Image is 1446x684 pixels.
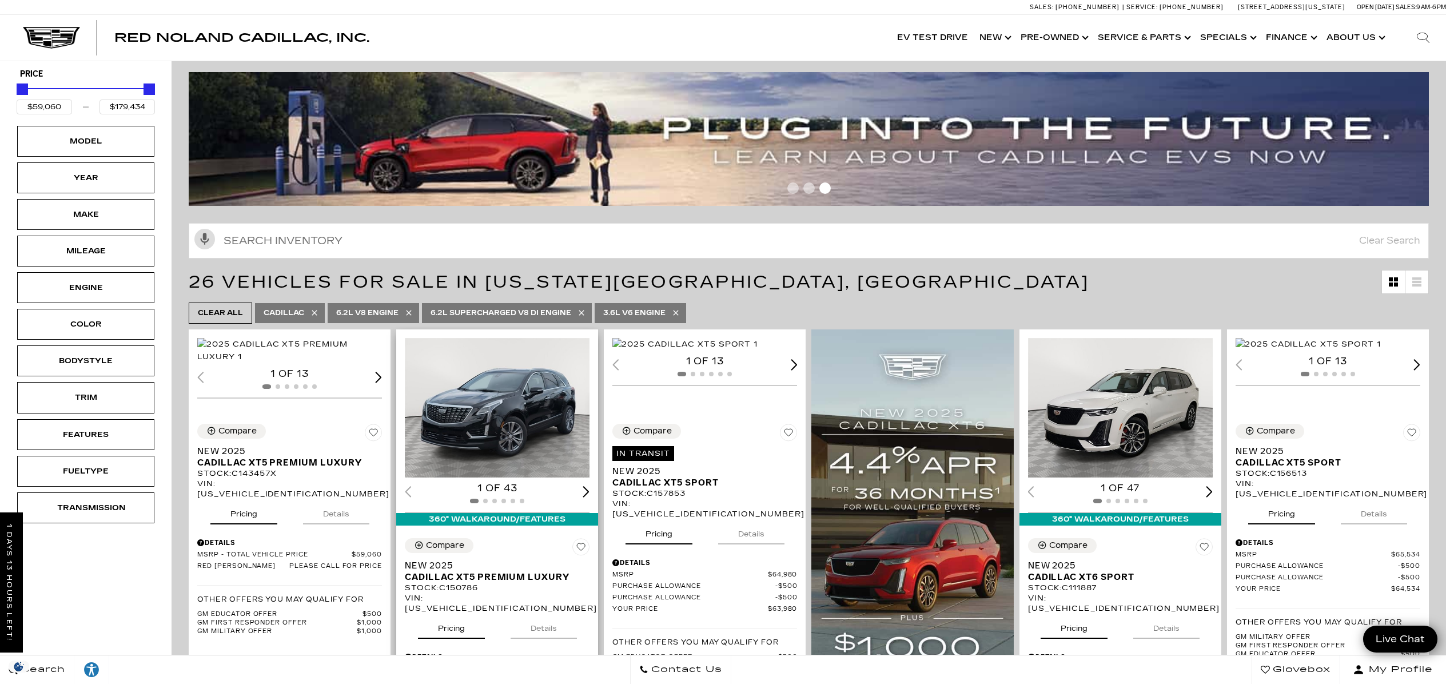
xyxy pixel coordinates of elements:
section: Click to Open Cookie Consent Modal [6,661,32,673]
button: pricing tab [210,499,277,524]
div: Stock : C156513 [1236,468,1420,479]
div: Explore your accessibility options [74,661,109,678]
a: Purchase Allowance $500 [612,582,797,591]
span: Clear All [198,306,243,320]
span: $64,980 [768,571,798,579]
div: VIN: [US_VEHICLE_IDENTIFICATION_NUMBER] [1236,479,1420,499]
span: $500 [778,653,798,662]
div: YearYear [17,162,154,193]
a: Pre-Owned [1015,15,1092,61]
div: 1 / 2 [197,338,384,363]
button: Compare Vehicle [1236,424,1304,439]
span: 6.2L V8 engine [336,306,399,320]
span: GM Educator Offer [1236,650,1401,659]
a: Purchase Allowance $500 [612,594,797,602]
span: 3.6L V6 engine [603,306,666,320]
div: Transmission [57,502,114,514]
div: Next slide [1413,359,1420,370]
a: New [974,15,1015,61]
div: Next slide [791,359,798,370]
span: 26 Vehicles for Sale in [US_STATE][GEOGRAPHIC_DATA], [GEOGRAPHIC_DATA] [189,272,1089,292]
a: GM First Responder Offer $1,000 [1236,642,1420,650]
a: Red Noland Cadillac, Inc. [114,32,369,43]
span: Live Chat [1370,633,1431,646]
div: 1 of 13 [612,355,797,368]
span: Cadillac XT5 Sport [1236,457,1412,468]
div: MakeMake [17,199,154,230]
span: MSRP [612,571,767,579]
span: Go to slide 2 [803,182,815,194]
svg: Click to toggle on voice search [194,229,215,249]
div: Price [17,79,155,114]
div: Stock : C143457X [197,468,382,479]
a: MSRP $65,534 [1236,551,1420,559]
div: Search [1400,15,1446,61]
div: 1 of 43 [405,482,589,495]
div: Pricing Details - New 2025 Cadillac XT5 Premium Luxury [197,538,382,548]
button: pricing tab [626,519,692,544]
div: Next slide [1206,486,1213,497]
div: TrimTrim [17,382,154,413]
img: 2025 Cadillac XT5 Premium Luxury 1 [197,338,384,363]
div: 1 of 47 [1028,482,1213,495]
a: Purchase Allowance $500 [1236,574,1420,582]
div: Stock : C157853 [612,488,797,499]
button: pricing tab [1041,614,1108,639]
a: New 2025Cadillac XT5 Premium Luxury [405,560,589,583]
a: Purchase Allowance $500 [1236,562,1420,571]
div: Compare [1049,540,1088,551]
a: Service: [PHONE_NUMBER] [1122,4,1226,10]
a: MSRP $64,980 [612,571,797,579]
div: 360° WalkAround/Features [1019,513,1221,526]
a: Your Price $63,980 [612,605,797,614]
a: [STREET_ADDRESS][US_STATE] [1238,3,1345,11]
div: Pricing Details - New 2025 Cadillac XT5 Sport [612,558,797,568]
div: Features [57,428,114,441]
input: Maximum [99,100,155,114]
a: About Us [1321,15,1389,61]
div: Next slide [583,486,590,497]
button: Save Vehicle [572,538,589,560]
div: VIN: [US_VEHICLE_IDENTIFICATION_NUMBER] [612,499,797,519]
span: In Transit [612,446,674,461]
a: Cadillac Dark Logo with Cadillac White Text [23,27,80,49]
a: GM Educator Offer $500 [1236,650,1420,659]
span: Purchase Allowance [612,582,775,591]
span: My Profile [1364,662,1433,678]
button: Save Vehicle [1196,538,1213,560]
div: Compare [634,426,672,436]
span: $1,000 [357,619,382,627]
span: [PHONE_NUMBER] [1160,3,1224,11]
span: Purchase Allowance [612,594,775,602]
img: 2025 Cadillac XT5 Sport 1 [612,338,758,351]
div: 360° WalkAround/Features [396,513,598,526]
input: Minimum [17,100,72,114]
a: Specials [1194,15,1260,61]
a: ev-blog-post-banners4 [189,72,1437,206]
span: GM Educator Offer [612,653,778,662]
span: New 2025 [197,446,373,457]
span: 6.2L Supercharged V8 DI engine [431,306,571,320]
button: details tab [303,499,369,524]
div: 1 / 2 [1028,338,1214,478]
span: Contact Us [648,662,722,678]
div: Maximum Price [144,83,155,95]
a: Your Price $64,534 [1236,585,1420,594]
div: Next slide [376,372,383,383]
span: Cadillac XT6 Sport [1028,571,1204,583]
div: FeaturesFeatures [17,419,154,450]
button: Compare Vehicle [612,424,681,439]
span: $65,534 [1391,551,1420,559]
span: $64,534 [1391,585,1420,594]
button: Compare Vehicle [197,424,266,439]
span: Sales: [1030,3,1054,11]
span: GM Military Offer [1236,633,1395,642]
div: VIN: [US_VEHICLE_IDENTIFICATION_NUMBER] [405,593,589,614]
span: $500 [1398,562,1420,571]
span: Sales: [1396,3,1416,11]
div: Engine [57,281,114,294]
span: Red [PERSON_NAME] [197,562,289,571]
span: Red Noland Cadillac, Inc. [114,31,369,45]
span: Purchase Allowance [1236,562,1398,571]
img: 2025 Cadillac XT6 Sport 1 [1028,338,1214,478]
